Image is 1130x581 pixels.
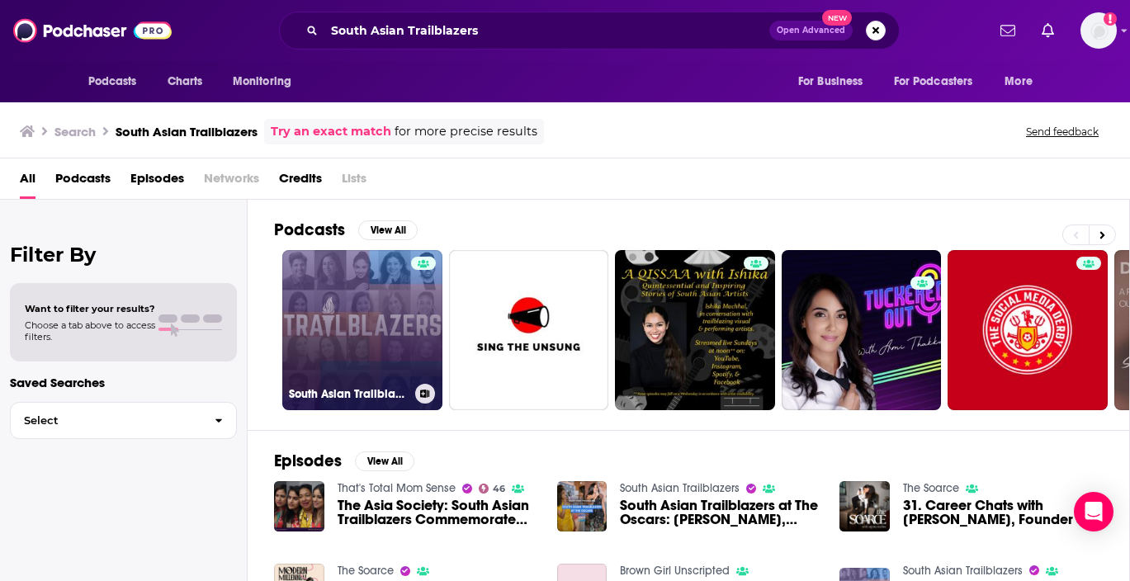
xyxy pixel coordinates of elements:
span: Open Advanced [777,26,845,35]
span: Want to filter your results? [25,303,155,314]
button: open menu [221,66,313,97]
a: Charts [157,66,213,97]
img: Podchaser - Follow, Share and Rate Podcasts [13,15,172,46]
span: Charts [168,70,203,93]
button: open menu [77,66,158,97]
a: That's Total Mom Sense [338,481,456,495]
a: 46 [479,484,506,494]
img: 31. Career Chats with Simi Shah, Founder & Host of South Asian Trailblazers [839,481,890,531]
a: The Asia Society: South Asian Trailblazers Commemorate AAPI Heritage Month [338,498,537,527]
a: 0 [782,250,942,410]
a: PodcastsView All [274,220,418,240]
span: For Podcasters [894,70,973,93]
span: for more precise results [395,122,537,141]
a: EpisodesView All [274,451,414,471]
span: Podcasts [88,70,137,93]
span: Logged in as alignPR [1080,12,1117,49]
span: More [1005,70,1033,93]
img: South Asian Trailblazers at The Oscars: Mindy Kaling, Charithra Chandran, Manish Dayal, Deli Boys [557,481,608,531]
button: Show profile menu [1080,12,1117,49]
p: Saved Searches [10,375,237,390]
a: Podcasts [55,165,111,199]
button: open menu [993,66,1053,97]
h3: South Asian Trailblazers [289,387,409,401]
a: South Asian Trailblazers [620,481,740,495]
input: Search podcasts, credits, & more... [324,17,769,44]
h3: Search [54,124,96,139]
a: The Soarce [338,564,394,578]
button: Send feedback [1021,125,1104,139]
div: Search podcasts, credits, & more... [279,12,900,50]
div: Open Intercom Messenger [1074,492,1113,531]
button: open menu [883,66,997,97]
span: Choose a tab above to access filters. [25,319,155,342]
button: Open AdvancedNew [769,21,853,40]
h3: South Asian Trailblazers [116,124,258,139]
button: View All [355,451,414,471]
h2: Podcasts [274,220,345,240]
span: New [822,10,852,26]
a: Show notifications dropdown [1035,17,1061,45]
a: Try an exact match [271,122,391,141]
a: All [20,165,35,199]
a: South Asian Trailblazers [903,564,1023,578]
span: 46 [493,485,505,493]
span: For Business [798,70,863,93]
a: Credits [279,165,322,199]
span: Networks [204,165,259,199]
a: The Soarce [903,481,959,495]
h2: Filter By [10,243,237,267]
h2: Episodes [274,451,342,471]
span: Lists [342,165,366,199]
div: 0 [910,257,935,404]
span: 31. Career Chats with [PERSON_NAME], Founder & Host of South Asian Trailblazers [903,498,1103,527]
span: Select [11,415,201,426]
span: South Asian Trailblazers at The Oscars: [PERSON_NAME], [PERSON_NAME], [PERSON_NAME], Deli Boys [620,498,820,527]
button: Select [10,402,237,439]
img: The Asia Society: South Asian Trailblazers Commemorate AAPI Heritage Month [274,481,324,531]
img: User Profile [1080,12,1117,49]
a: 31. Career Chats with Simi Shah, Founder & Host of South Asian Trailblazers [903,498,1103,527]
a: South Asian Trailblazers [282,250,442,410]
svg: Add a profile image [1104,12,1117,26]
a: Episodes [130,165,184,199]
span: Monitoring [233,70,291,93]
a: South Asian Trailblazers at The Oscars: Mindy Kaling, Charithra Chandran, Manish Dayal, Deli Boys [620,498,820,527]
button: open menu [787,66,884,97]
a: Show notifications dropdown [994,17,1022,45]
a: Brown Girl Unscripted [620,564,730,578]
button: View All [358,220,418,240]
